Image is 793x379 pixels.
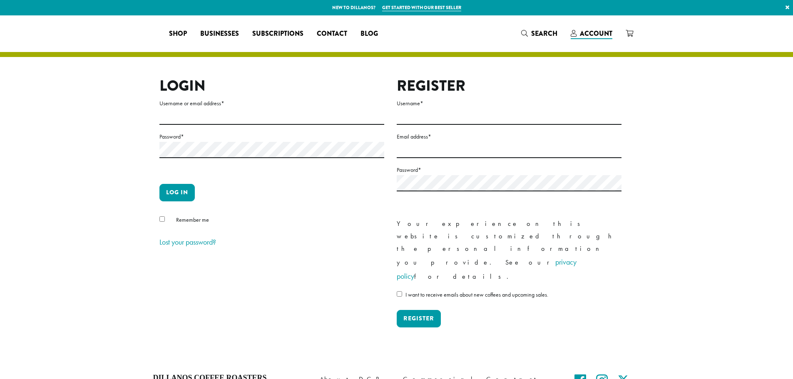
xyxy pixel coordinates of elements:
[397,218,621,283] p: Your experience on this website is customized through the personal information you provide. See o...
[515,27,564,40] a: Search
[397,131,621,142] label: Email address
[317,29,347,39] span: Contact
[169,29,187,39] span: Shop
[252,29,303,39] span: Subscriptions
[397,310,441,327] button: Register
[397,165,621,175] label: Password
[397,257,577,281] a: privacy policy
[397,291,402,297] input: I want to receive emails about new coffees and upcoming sales.
[531,29,557,38] span: Search
[159,131,384,142] label: Password
[405,291,548,298] span: I want to receive emails about new coffees and upcoming sales.
[159,237,216,247] a: Lost your password?
[159,98,384,109] label: Username or email address
[397,98,621,109] label: Username
[176,216,209,223] span: Remember me
[397,77,621,95] h2: Register
[159,184,195,201] button: Log in
[159,77,384,95] h2: Login
[200,29,239,39] span: Businesses
[382,4,461,11] a: Get started with our best seller
[162,27,194,40] a: Shop
[580,29,612,38] span: Account
[360,29,378,39] span: Blog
